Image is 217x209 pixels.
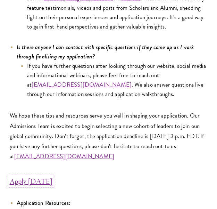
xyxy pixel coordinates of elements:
[17,43,194,61] i: Is there anyone I can contact with specific questions if they come up as I work through finalizin...
[17,199,70,207] strong: Application Resources:
[20,61,208,99] li: If you have further questions after looking through our website, social media and informational w...
[32,80,132,89] a: [EMAIL_ADDRESS][DOMAIN_NAME]
[14,152,114,161] a: [EMAIL_ADDRESS][DOMAIN_NAME]
[10,111,208,161] p: We hope these tips and resources serve you well in shaping your application. Our Admissions Team ...
[10,177,52,186] a: Apply [DATE]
